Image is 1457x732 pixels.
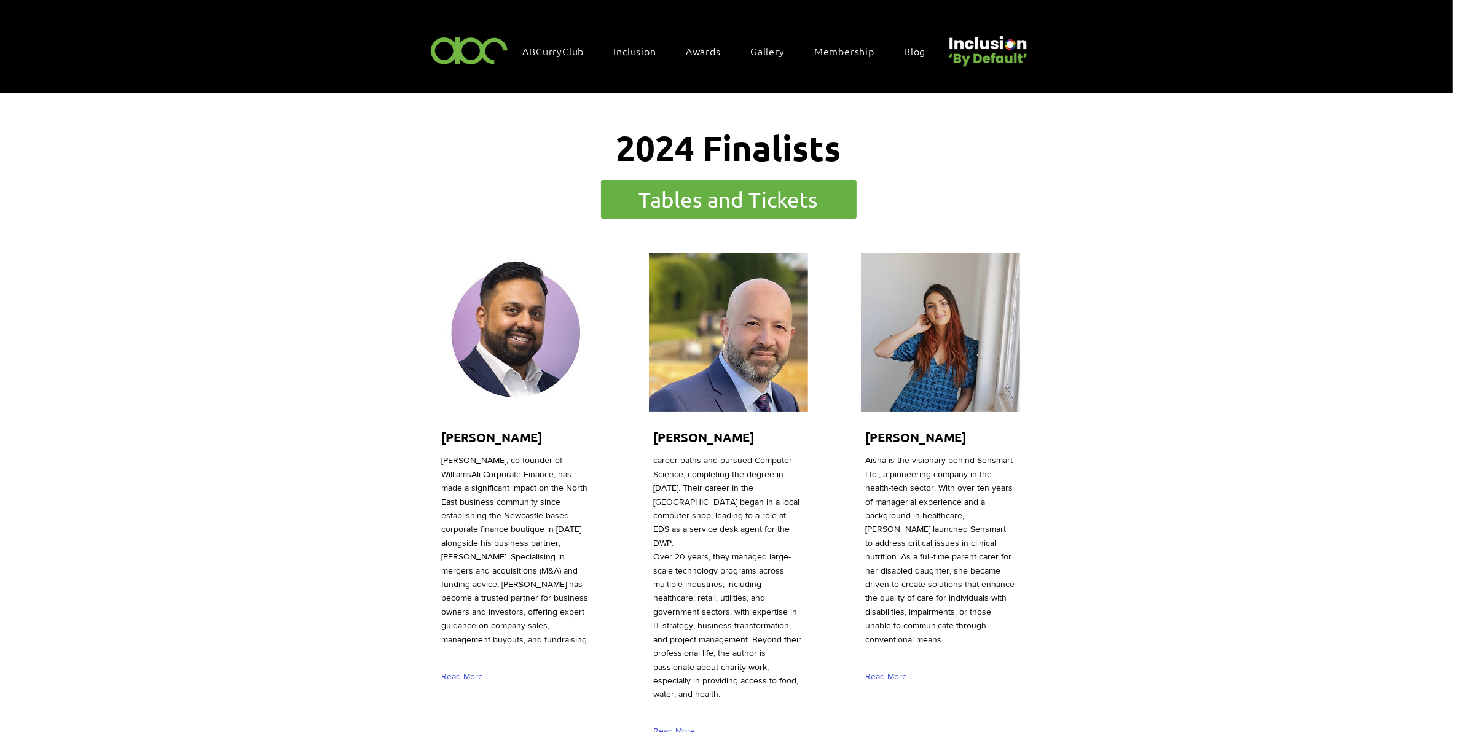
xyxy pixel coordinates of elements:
[865,666,913,687] a: Read More
[437,253,596,412] img: Wenyan sharpe.jpeg
[441,666,489,687] a: Read More
[614,44,656,58] span: Inclusion
[944,26,1029,68] img: Untitled design (22).png
[441,671,483,683] span: Read More
[744,38,803,64] a: Gallery
[441,429,542,445] span: [PERSON_NAME]
[898,38,944,64] a: Blog
[608,38,675,64] div: Inclusion
[904,44,925,58] span: Blog
[639,184,819,214] span: Tables and Tickets
[523,44,584,58] span: ABCurryClub
[861,253,1020,412] img: Wenyan sharpe.jpeg
[599,178,858,220] a: Tables and Tickets
[517,38,603,64] a: ABCurryClub
[427,32,512,68] img: ABC-Logo-Blank-Background-01-01-2.png
[808,38,893,64] a: Membership
[865,429,966,445] span: [PERSON_NAME]
[865,671,907,683] span: Read More
[649,253,808,412] img: Wenyan sharpe.jpeg
[686,44,721,58] span: Awards
[750,44,785,58] span: Gallery
[517,38,944,64] nav: Site
[814,44,874,58] span: Membership
[653,429,754,445] span: [PERSON_NAME]
[441,455,589,644] span: [PERSON_NAME], co-founder of WilliamsAli Corporate Finance, has made a significant impact on the ...
[616,126,841,169] span: 2024 Finalists
[865,455,1015,644] span: Aisha is the visionary behind Sensmart Ltd., a pioneering company in the health-tech sector. With...
[653,455,801,699] span: career paths and pursued Computer Science, completing the degree in [DATE]. Their career in the [...
[680,38,739,64] div: Awards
